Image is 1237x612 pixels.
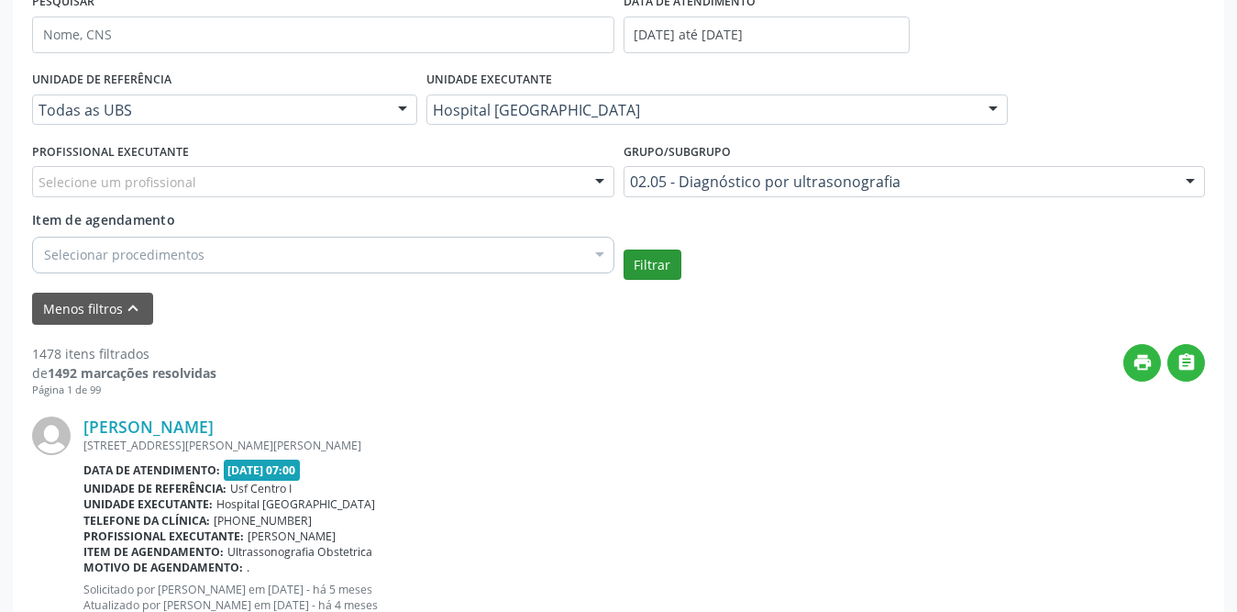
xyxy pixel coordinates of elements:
i:  [1176,352,1197,373]
div: Página 1 de 99 [32,383,216,398]
span: Todas as UBS [39,101,380,119]
b: Profissional executante: [83,529,244,544]
span: Ultrassonografia Obstetrica [227,544,372,560]
span: 02.05 - Diagnóstico por ultrasonografia [630,172,1168,191]
a: [PERSON_NAME] [83,417,214,437]
b: Item de agendamento: [83,544,224,560]
b: Data de atendimento: [83,462,220,478]
button: print [1123,344,1161,382]
button:  [1167,344,1205,382]
label: UNIDADE DE REFERÊNCIA [32,66,171,95]
i: print [1132,352,1153,373]
div: 1478 itens filtrados [32,344,216,363]
label: Grupo/Subgrupo [624,138,731,166]
span: Item de agendamento [32,211,175,228]
div: de [32,363,216,383]
span: [PERSON_NAME] [248,529,336,544]
span: Hospital [GEOGRAPHIC_DATA] [216,496,375,512]
b: Unidade executante: [83,496,213,512]
label: PROFISSIONAL EXECUTANTE [32,138,189,166]
button: Menos filtroskeyboard_arrow_up [32,293,153,325]
input: Nome, CNS [32,17,614,53]
span: [PHONE_NUMBER] [214,513,312,529]
span: Usf Centro I [230,481,292,496]
i: keyboard_arrow_up [123,298,143,318]
input: Selecione um intervalo [624,17,910,53]
button: Filtrar [624,250,681,281]
strong: 1492 marcações resolvidas [48,364,216,382]
span: Selecione um profissional [39,172,196,192]
span: Hospital [GEOGRAPHIC_DATA] [433,101,971,119]
span: [DATE] 07:00 [224,460,301,481]
img: img [32,417,71,455]
div: [STREET_ADDRESS][PERSON_NAME][PERSON_NAME] [83,438,1205,453]
label: UNIDADE EXECUTANTE [426,66,552,95]
span: . [247,560,249,575]
b: Telefone da clínica: [83,513,210,529]
span: Selecionar procedimentos [44,245,204,264]
b: Unidade de referência: [83,481,226,496]
b: Motivo de agendamento: [83,560,243,575]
